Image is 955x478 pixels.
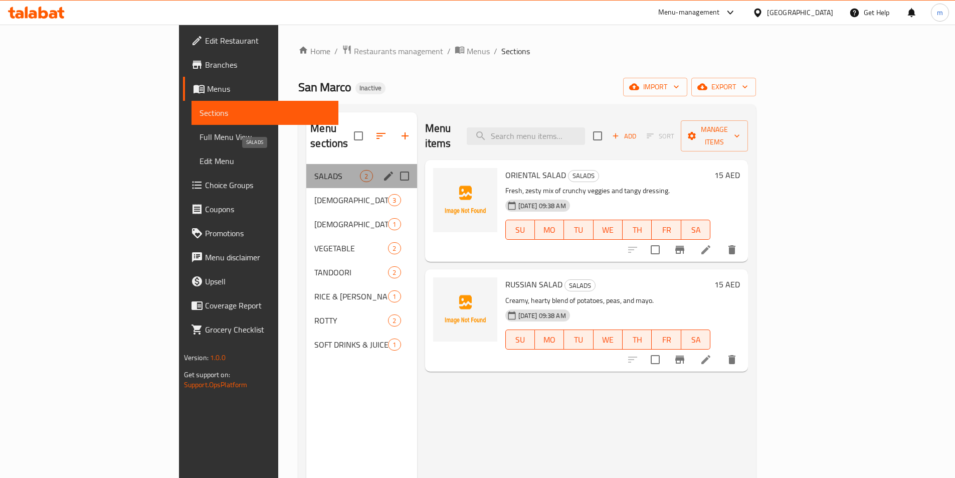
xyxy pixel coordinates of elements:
[564,330,593,350] button: TU
[627,333,648,347] span: TH
[183,53,338,77] a: Branches
[505,168,566,183] span: ORIENTAL SALAD
[200,131,330,143] span: Full Menu View
[314,194,388,206] span: [DEMOGRAPHIC_DATA]
[355,84,386,92] span: Inactive
[505,330,535,350] button: SU
[539,333,560,347] span: MO
[539,223,560,237] span: MO
[314,242,388,254] span: VEGETABLE
[183,293,338,317] a: Coverage Report
[656,223,677,237] span: FR
[535,220,564,240] button: MO
[700,354,712,366] a: Edit menu item
[389,268,400,277] span: 2
[306,160,417,361] nav: Menu sections
[184,351,209,364] span: Version:
[658,7,720,19] div: Menu-management
[306,236,417,260] div: VEGETABLE2
[447,45,451,57] li: /
[645,349,666,370] span: Select to update
[598,333,619,347] span: WE
[306,333,417,357] div: SOFT DRINKS & JUICE1
[594,220,623,240] button: WE
[389,244,400,253] span: 2
[183,29,338,53] a: Edit Restaurant
[389,196,400,205] span: 3
[455,45,490,58] a: Menus
[205,35,330,47] span: Edit Restaurant
[568,223,589,237] span: TU
[200,107,330,119] span: Sections
[645,239,666,260] span: Select to update
[183,221,338,245] a: Promotions
[183,197,338,221] a: Coupons
[652,330,681,350] button: FR
[681,220,710,240] button: SA
[767,7,833,18] div: [GEOGRAPHIC_DATA]
[200,155,330,167] span: Edit Menu
[685,223,706,237] span: SA
[587,125,608,146] span: Select section
[505,294,711,307] p: Creamy, hearty blend of potatoes, peas, and mayo.
[433,277,497,342] img: RUSSIAN SALAD
[714,277,740,291] h6: 15 AED
[389,220,400,229] span: 1
[183,269,338,293] a: Upsell
[183,245,338,269] a: Menu disclaimer
[184,368,230,381] span: Get support on:
[568,170,599,182] div: SALADS
[205,251,330,263] span: Menu disclaimer
[192,101,338,125] a: Sections
[388,194,401,206] div: items
[348,125,369,146] span: Select all sections
[354,45,443,57] span: Restaurants management
[568,170,599,182] span: SALADS
[298,45,756,58] nav: breadcrumb
[210,351,226,364] span: 1.0.0
[681,330,710,350] button: SA
[640,128,681,144] span: Select section first
[207,83,330,95] span: Menus
[433,168,497,232] img: ORIENTAL SALAD
[700,244,712,256] a: Edit menu item
[565,280,595,291] span: SALADS
[314,290,388,302] div: RICE & BIRIYANI
[381,169,396,184] button: edit
[306,308,417,333] div: ROTTY2
[598,223,619,237] span: WE
[681,120,748,151] button: Manage items
[393,124,417,148] button: Add section
[389,316,400,326] span: 2
[388,218,401,230] div: items
[564,279,596,291] div: SALADS
[668,348,692,372] button: Branch-specific-item
[205,324,330,336] span: Grocery Checklist
[205,203,330,215] span: Coupons
[691,78,756,96] button: export
[192,149,338,173] a: Edit Menu
[720,238,744,262] button: delete
[505,185,711,197] p: Fresh, zesty mix of crunchy veggies and tangy dressing.
[389,292,400,301] span: 1
[611,130,638,142] span: Add
[306,188,417,212] div: [DEMOGRAPHIC_DATA]3
[467,127,585,145] input: search
[314,290,388,302] span: RICE & [PERSON_NAME]
[656,333,677,347] span: FR
[425,121,455,151] h2: Menu items
[205,275,330,287] span: Upsell
[314,339,388,351] span: SOFT DRINKS & JUICE
[192,125,338,149] a: Full Menu View
[342,45,443,58] a: Restaurants management
[594,330,623,350] button: WE
[314,266,388,278] span: TANDOORI
[685,333,706,347] span: SA
[205,227,330,239] span: Promotions
[505,220,535,240] button: SU
[314,170,360,182] span: SALADS
[314,218,388,230] span: [DEMOGRAPHIC_DATA]
[720,348,744,372] button: delete
[505,277,562,292] span: RUSSIAN SALAD
[306,260,417,284] div: TANDOORI2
